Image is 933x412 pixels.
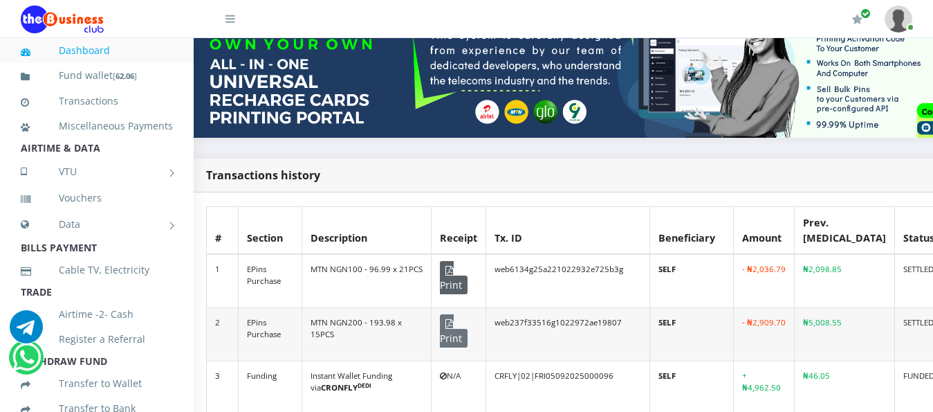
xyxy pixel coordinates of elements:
td: ₦5,008.55 [795,308,895,361]
th: Prev. [MEDICAL_DATA] [795,206,895,254]
td: EPins Purchase [239,308,302,361]
img: Logo [21,6,104,33]
a: Fund wallet[62.06] [21,60,173,92]
th: Receipt [432,206,486,254]
th: Description [302,206,432,254]
th: Section [239,206,302,254]
th: Amount [734,206,795,254]
th: Beneficiary [650,206,734,254]
th: Tx. ID [486,206,650,254]
a: Transfer to Wallet [21,368,173,400]
td: web237f33516g1022972ae19807 [486,308,650,361]
td: MTN NGN200 - 193.98 x 15PCS [302,308,432,361]
td: SELF [650,254,734,307]
a: Vouchers [21,182,173,214]
a: Chat for support [10,321,43,343]
b: CRONFLY [321,382,371,393]
img: User [885,6,912,33]
a: Miscellaneous Payments [21,110,173,142]
td: - ₦2,909.70 [734,308,795,361]
a: Data [21,207,173,242]
a: Chat for support [12,351,41,374]
a: Transactions [21,85,173,117]
span: Print [440,314,468,348]
a: Register a Referral [21,323,173,355]
a: Dashboard [21,35,173,66]
td: 1 [207,254,239,307]
th: # [207,206,239,254]
td: EPins Purchase [239,254,302,307]
span: Renew/Upgrade Subscription [860,8,871,19]
td: ₦2,098.85 [795,254,895,307]
td: web6134g25a221022932e725b3g [486,254,650,307]
a: VTU [21,154,173,189]
td: 2 [207,308,239,361]
td: SELF [650,308,734,361]
span: Print [440,261,468,294]
a: Cable TV, Electricity [21,254,173,286]
a: Airtime -2- Cash [21,298,173,330]
sup: DEDI [358,382,371,390]
td: - ₦2,036.79 [734,254,795,307]
i: Renew/Upgrade Subscription [852,14,862,25]
b: 62.06 [116,71,134,81]
small: [ ] [113,71,137,81]
strong: Transactions history [206,168,320,183]
td: MTN NGN100 - 96.99 x 21PCS [302,254,432,307]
